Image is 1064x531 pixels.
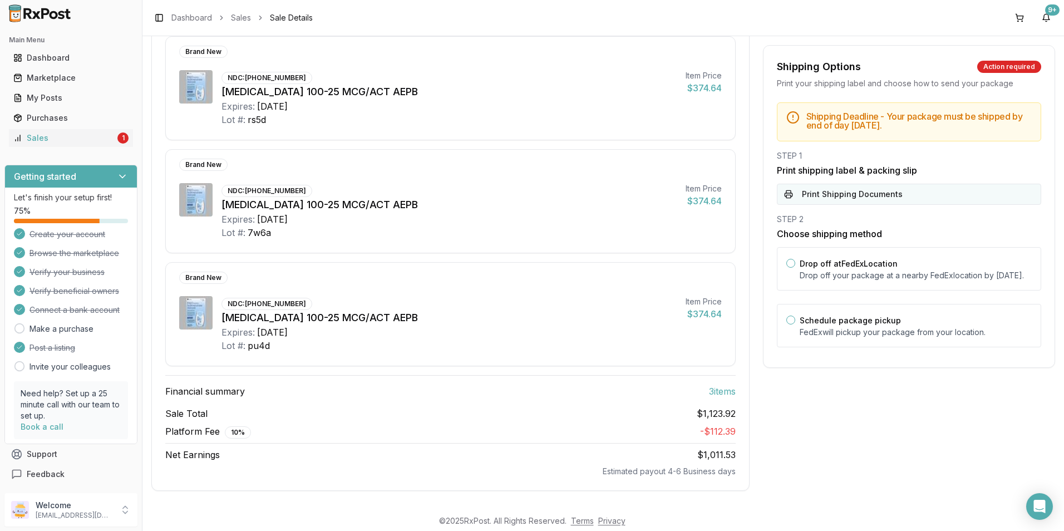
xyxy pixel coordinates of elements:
[697,407,736,420] span: $1,123.92
[4,109,137,127] button: Purchases
[179,46,228,58] div: Brand New
[4,129,137,147] button: Sales1
[29,361,111,372] a: Invite your colleagues
[248,113,266,126] div: rs5d
[221,326,255,339] div: Expires:
[1037,9,1055,27] button: 9+
[777,59,861,75] div: Shipping Options
[4,49,137,67] button: Dashboard
[800,327,1032,338] p: FedEx will pickup your package from your location.
[165,385,245,398] span: Financial summary
[11,501,29,519] img: User avatar
[165,466,736,477] div: Estimated payout 4-6 Business days
[29,286,119,297] span: Verify beneficial owners
[179,70,213,104] img: Breo Ellipta 100-25 MCG/ACT AEPB
[29,248,119,259] span: Browse the marketplace
[686,70,722,81] div: Item Price
[800,259,898,268] label: Drop off at FedEx Location
[9,108,133,128] a: Purchases
[14,170,76,183] h3: Getting started
[221,100,255,113] div: Expires:
[29,229,105,240] span: Create your account
[1026,493,1053,520] div: Open Intercom Messenger
[9,128,133,148] a: Sales1
[700,426,736,437] span: - $112.39
[171,12,212,23] a: Dashboard
[1045,4,1060,16] div: 9+
[777,227,1041,240] h3: Choose shipping method
[221,339,245,352] div: Lot #:
[686,296,722,307] div: Item Price
[697,449,736,460] span: $1,011.53
[777,150,1041,161] div: STEP 1
[221,185,312,197] div: NDC: [PHONE_NUMBER]
[4,4,76,22] img: RxPost Logo
[36,511,113,520] p: [EMAIL_ADDRESS][DOMAIN_NAME]
[800,316,901,325] label: Schedule package pickup
[777,78,1041,89] div: Print your shipping label and choose how to send your package
[29,342,75,353] span: Post a listing
[171,12,313,23] nav: breadcrumb
[14,192,128,203] p: Let's finish your setup first!
[800,270,1032,281] p: Drop off your package at a nearby FedEx location by [DATE] .
[36,500,113,511] p: Welcome
[221,226,245,239] div: Lot #:
[221,113,245,126] div: Lot #:
[27,469,65,480] span: Feedback
[165,448,220,461] span: Net Earnings
[13,132,115,144] div: Sales
[257,213,288,226] div: [DATE]
[571,516,594,525] a: Terms
[221,310,677,326] div: [MEDICAL_DATA] 100-25 MCG/ACT AEPB
[4,89,137,107] button: My Posts
[221,84,677,100] div: [MEDICAL_DATA] 100-25 MCG/ACT AEPB
[13,52,129,63] div: Dashboard
[21,422,63,431] a: Book a call
[9,68,133,88] a: Marketplace
[686,307,722,321] div: $374.64
[165,425,251,439] span: Platform Fee
[221,298,312,310] div: NDC: [PHONE_NUMBER]
[598,516,625,525] a: Privacy
[179,272,228,284] div: Brand New
[257,100,288,113] div: [DATE]
[221,72,312,84] div: NDC: [PHONE_NUMBER]
[270,12,313,23] span: Sale Details
[13,72,129,83] div: Marketplace
[257,326,288,339] div: [DATE]
[179,296,213,330] img: Breo Ellipta 100-25 MCG/ACT AEPB
[9,88,133,108] a: My Posts
[777,214,1041,225] div: STEP 2
[4,464,137,484] button: Feedback
[221,213,255,226] div: Expires:
[13,92,129,104] div: My Posts
[686,194,722,208] div: $374.64
[248,339,270,352] div: pu4d
[709,385,736,398] span: 3 item s
[686,183,722,194] div: Item Price
[806,112,1032,130] h5: Shipping Deadline - Your package must be shipped by end of day [DATE] .
[686,81,722,95] div: $374.64
[231,12,251,23] a: Sales
[13,112,129,124] div: Purchases
[9,48,133,68] a: Dashboard
[21,388,121,421] p: Need help? Set up a 25 minute call with our team to set up.
[165,407,208,420] span: Sale Total
[777,184,1041,205] button: Print Shipping Documents
[179,183,213,217] img: Breo Ellipta 100-25 MCG/ACT AEPB
[117,132,129,144] div: 1
[29,323,93,335] a: Make a purchase
[14,205,31,217] span: 75 %
[248,226,271,239] div: 7w6a
[179,159,228,171] div: Brand New
[4,444,137,464] button: Support
[977,61,1041,73] div: Action required
[9,36,133,45] h2: Main Menu
[4,69,137,87] button: Marketplace
[221,197,677,213] div: [MEDICAL_DATA] 100-25 MCG/ACT AEPB
[225,426,251,439] div: 10 %
[777,164,1041,177] h3: Print shipping label & packing slip
[29,304,120,316] span: Connect a bank account
[29,267,105,278] span: Verify your business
